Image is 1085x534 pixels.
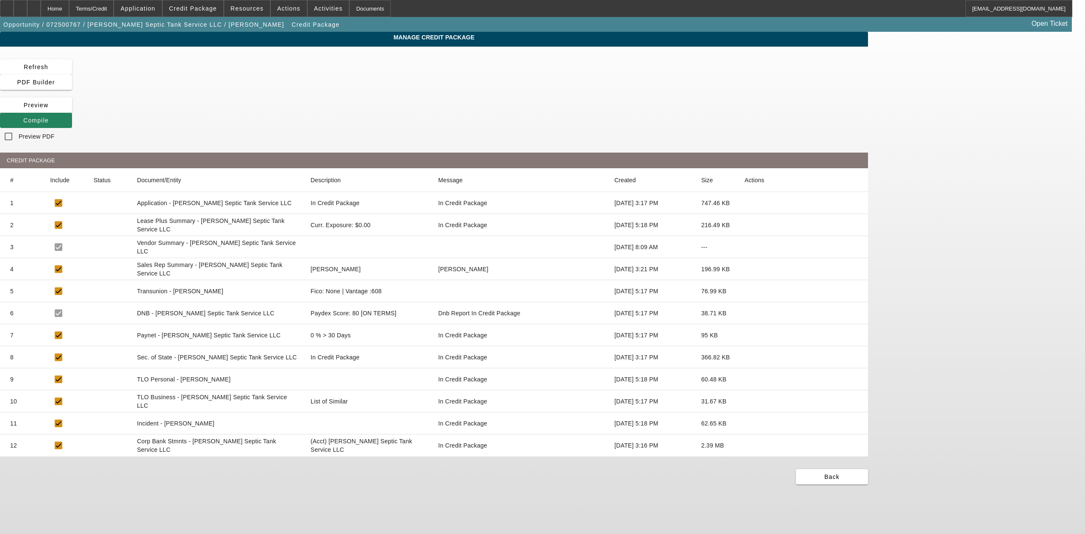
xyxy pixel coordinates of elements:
[824,473,840,480] span: Back
[304,434,434,456] mat-cell: (Acct) Scott Septic Tank Service LLC
[694,368,737,390] mat-cell: 60.48 KB
[231,5,264,12] span: Resources
[130,346,304,368] mat-cell: Sec. of State - [PERSON_NAME] Septic Tank Service LLC
[304,192,434,214] mat-cell: In Credit Package
[608,346,695,368] mat-cell: [DATE] 3:17 PM
[608,192,695,214] mat-cell: [DATE] 3:17 PM
[130,390,304,412] mat-cell: TLO Business - [PERSON_NAME] Septic Tank Service LLC
[271,0,307,17] button: Actions
[24,102,49,108] span: Preview
[292,21,339,28] span: Credit Package
[434,412,608,434] mat-cell: In Credit Package
[694,214,737,236] mat-cell: 216.49 KB
[738,168,868,192] mat-header-cell: Actions
[6,34,862,41] span: Manage Credit Package
[120,5,155,12] span: Application
[434,258,608,280] mat-cell: Haraden, Amanda
[130,214,304,236] mat-cell: Lease Plus Summary - [PERSON_NAME] Septic Tank Service LLC
[314,5,343,12] span: Activities
[434,390,608,412] mat-cell: In Credit Package
[3,21,284,28] span: Opportunity / 072500767 / [PERSON_NAME] Septic Tank Service LLC / [PERSON_NAME]
[304,258,434,280] mat-cell: Haraden, Amanda
[130,434,304,456] mat-cell: Corp Bank Stmnts - [PERSON_NAME] Septic Tank Service LLC
[694,192,737,214] mat-cell: 747.46 KB
[169,5,217,12] span: Credit Package
[434,368,608,390] mat-cell: In Credit Package
[43,168,86,192] mat-header-cell: Include
[304,346,434,368] mat-cell: In Credit Package
[130,258,304,280] mat-cell: Sales Rep Summary - [PERSON_NAME] Septic Tank Service LLC
[304,390,434,412] mat-cell: List of Similar
[694,258,737,280] mat-cell: 196.99 KB
[608,258,695,280] mat-cell: [DATE] 3:21 PM
[608,236,695,258] mat-cell: [DATE] 8:09 AM
[277,5,300,12] span: Actions
[796,469,868,484] button: Back
[304,280,434,302] mat-cell: Fico: None | Vantage :608
[224,0,270,17] button: Resources
[434,192,608,214] mat-cell: In Credit Package
[87,168,130,192] mat-header-cell: Status
[608,390,695,412] mat-cell: [DATE] 5:17 PM
[17,132,54,141] label: Preview PDF
[130,324,304,346] mat-cell: Paynet - [PERSON_NAME] Septic Tank Service LLC
[694,236,737,258] mat-cell: ---
[17,79,55,86] span: PDF Builder
[608,168,695,192] mat-header-cell: Created
[163,0,223,17] button: Credit Package
[130,168,304,192] mat-header-cell: Document/Entity
[694,324,737,346] mat-cell: 95 KB
[304,236,434,258] mat-cell: null
[304,324,434,346] mat-cell: 0 % > 30 Days
[434,214,608,236] mat-cell: In Credit Package
[434,324,608,346] mat-cell: In Credit Package
[608,368,695,390] mat-cell: [DATE] 5:18 PM
[1028,17,1071,31] a: Open Ticket
[694,346,737,368] mat-cell: 366.82 KB
[694,390,737,412] mat-cell: 31.67 KB
[434,236,608,258] mat-cell: null
[608,412,695,434] mat-cell: [DATE] 5:18 PM
[694,302,737,324] mat-cell: 38.71 KB
[114,0,161,17] button: Application
[308,0,349,17] button: Activities
[304,302,434,324] mat-cell: Paydex Score: 80 [ON TERMS]
[304,214,434,236] mat-cell: Curr. Exposure: $0.00
[434,302,608,324] mat-cell: Dnb Report In Credit Package
[130,280,304,302] mat-cell: Transunion - [PERSON_NAME]
[289,17,342,32] button: Credit Package
[23,117,49,124] span: Compile
[130,412,304,434] mat-cell: Incident - [PERSON_NAME]
[130,192,304,214] mat-cell: Application - [PERSON_NAME] Septic Tank Service LLC
[130,368,304,390] mat-cell: TLO Personal - [PERSON_NAME]
[694,280,737,302] mat-cell: 76.99 KB
[608,280,695,302] mat-cell: [DATE] 5:17 PM
[434,346,608,368] mat-cell: In Credit Package
[304,168,434,192] mat-header-cell: Description
[694,168,737,192] mat-header-cell: Size
[24,64,48,70] span: Refresh
[434,168,608,192] mat-header-cell: Message
[608,324,695,346] mat-cell: [DATE] 5:17 PM
[694,434,737,456] mat-cell: 2.39 MB
[608,214,695,236] mat-cell: [DATE] 5:18 PM
[694,412,737,434] mat-cell: 62.65 KB
[434,434,608,456] mat-cell: In Credit Package
[130,236,304,258] mat-cell: Vendor Summary - [PERSON_NAME] Septic Tank Service LLC
[608,302,695,324] mat-cell: [DATE] 5:17 PM
[130,302,304,324] mat-cell: DNB - [PERSON_NAME] Septic Tank Service LLC
[608,434,695,456] mat-cell: [DATE] 3:16 PM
